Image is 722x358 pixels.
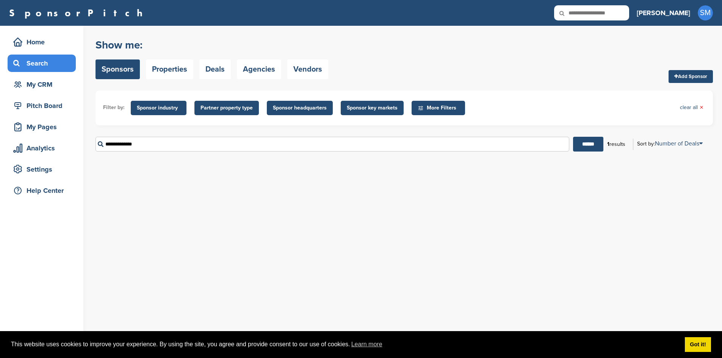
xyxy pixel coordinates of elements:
a: learn more about cookies [350,339,384,350]
a: Number of Deals [655,140,703,147]
span: Sponsor industry [137,104,180,112]
span: Sponsor headquarters [273,104,327,112]
a: Add Sponsor [669,70,713,83]
a: My Pages [8,118,76,136]
a: Deals [199,59,231,79]
a: Settings [8,161,76,178]
a: Agencies [237,59,281,79]
div: My Pages [11,120,76,134]
h2: Show me: [96,38,328,52]
a: [PERSON_NAME] [637,5,690,21]
div: Help Center [11,184,76,197]
div: Search [11,56,76,70]
span: Sponsor key markets [347,104,398,112]
div: Sort by: [637,141,703,147]
div: Settings [11,163,76,176]
a: Properties [146,59,193,79]
a: Analytics [8,139,76,157]
span: Partner property type [200,104,253,112]
iframe: Button to launch messaging window [692,328,716,352]
a: dismiss cookie message [685,337,711,352]
a: Home [8,33,76,51]
div: My CRM [11,78,76,91]
span: This website uses cookies to improve your experience. By using the site, you agree and provide co... [11,339,679,350]
div: results [603,138,629,151]
li: Filter by: [103,103,125,112]
h3: [PERSON_NAME] [637,8,690,18]
a: My CRM [8,76,76,93]
div: Analytics [11,141,76,155]
a: Search [8,55,76,72]
span: × [700,103,703,112]
a: SponsorPitch [9,8,147,18]
a: Sponsors [96,59,140,79]
span: More Filters [418,104,461,112]
a: Help Center [8,182,76,199]
b: 1 [607,141,609,147]
a: Vendors [287,59,328,79]
a: Pitch Board [8,97,76,114]
div: Home [11,35,76,49]
div: Pitch Board [11,99,76,113]
a: clear all× [680,103,703,112]
span: SM [698,5,713,20]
